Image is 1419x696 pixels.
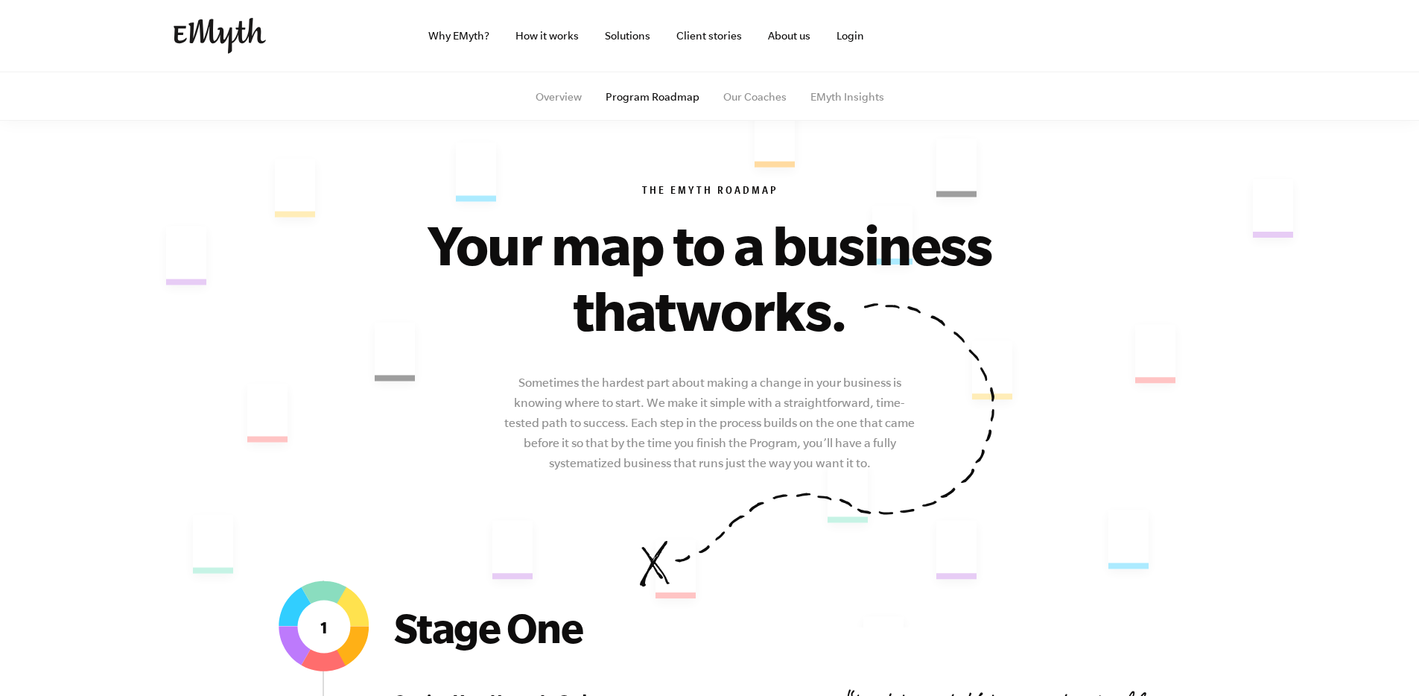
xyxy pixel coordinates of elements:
iframe: Embedded CTA [926,19,1082,52]
h1: Your map to a business that [382,212,1038,343]
a: EMyth Insights [810,91,884,103]
span: works. [676,279,847,341]
a: Overview [536,91,582,103]
iframe: Embedded CTA [1090,19,1246,52]
a: Our Coaches [723,91,787,103]
iframe: Chat Widget [1345,624,1419,696]
a: Program Roadmap [606,91,699,103]
img: EMyth [174,18,266,54]
h2: Stage One [394,604,692,651]
p: Sometimes the hardest part about making a change in your business is knowing where to start. We m... [502,373,918,473]
h6: The EMyth Roadmap [257,185,1163,200]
